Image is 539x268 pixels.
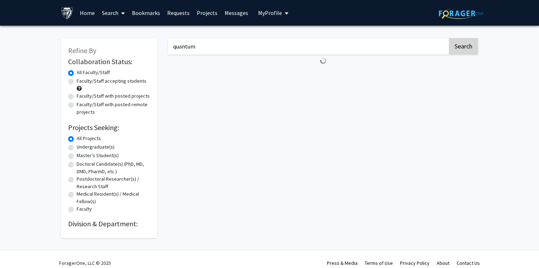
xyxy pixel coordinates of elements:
a: Bookmarks [128,0,164,25]
h2: Collaboration Status: [68,57,150,66]
a: Privacy Policy [400,260,430,266]
a: Messages [221,0,252,25]
a: Projects [193,0,221,25]
nav: Page navigation [168,67,478,83]
h2: Projects Seeking: [68,123,150,132]
a: Terms of Use [365,260,393,266]
a: Press & Media [327,260,358,266]
span: My Profile [258,9,282,16]
label: Postdoctoral Researcher(s) / Research Staff [77,175,150,190]
label: Faculty/Staff accepting students [77,77,147,85]
label: Faculty [77,205,92,213]
img: ForagerOne Logo [439,8,483,19]
label: Faculty/Staff with posted projects [77,92,150,100]
a: Requests [164,0,193,25]
a: Home [76,0,98,25]
h2: Division & Department: [68,220,150,228]
input: Search Keywords [168,38,448,55]
a: About [437,260,450,266]
label: Doctoral Candidate(s) (PhD, MD, DMD, PharmD, etc.) [77,160,150,175]
label: Undergraduate(s) [77,143,114,151]
span: Refine By [68,46,96,55]
label: Master's Student(s) [77,152,119,159]
label: All Projects [77,135,101,142]
label: Medical Resident(s) / Medical Fellow(s) [77,190,150,205]
button: Search [449,38,478,55]
iframe: Chat [5,236,30,263]
label: Faculty/Staff with posted remote projects [77,101,150,116]
a: Search [98,0,128,25]
img: Johns Hopkins University Logo [61,7,73,19]
a: Contact Us [457,260,480,266]
img: Loading [317,55,329,67]
label: All Faculty/Staff [77,69,110,76]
